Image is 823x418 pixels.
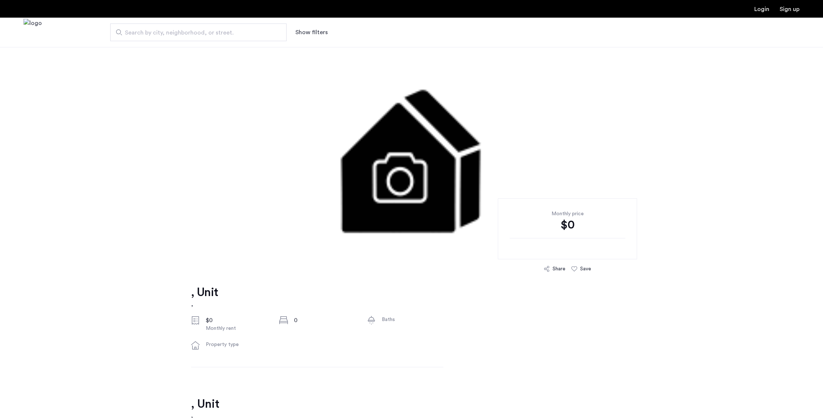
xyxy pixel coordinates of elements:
div: $0 [206,316,267,325]
h1: , Unit [191,285,218,300]
div: Baths [382,316,443,323]
h2: , [191,300,218,309]
a: Login [754,6,769,12]
a: Cazamio Logo [24,19,42,46]
h2: , Unit [191,397,632,411]
div: Save [580,265,591,273]
img: logo [24,19,42,46]
span: Search by city, neighborhood, or street. [125,28,266,37]
input: Apartment Search [110,24,287,41]
a: Registration [780,6,799,12]
a: , Unit, [191,285,218,309]
div: Property type [206,341,267,348]
div: 0 [294,316,356,325]
div: Share [553,265,565,273]
img: 2.gif [148,47,675,267]
div: Monthly price [510,210,625,217]
button: Show or hide filters [295,28,328,37]
div: $0 [510,217,625,232]
div: Monthly rent [206,325,267,332]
